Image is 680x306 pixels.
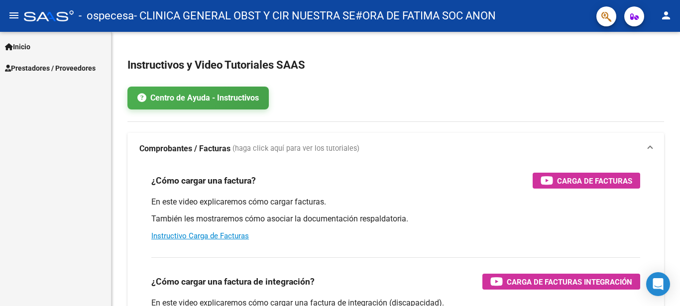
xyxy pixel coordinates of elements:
[8,9,20,21] mat-icon: menu
[127,87,269,109] a: Centro de Ayuda - Instructivos
[127,133,664,165] mat-expansion-panel-header: Comprobantes / Facturas (haga click aquí para ver los tutoriales)
[557,175,632,187] span: Carga de Facturas
[232,143,359,154] span: (haga click aquí para ver los tutoriales)
[660,9,672,21] mat-icon: person
[151,213,640,224] p: También les mostraremos cómo asociar la documentación respaldatoria.
[151,197,640,207] p: En este video explicaremos cómo cargar facturas.
[139,143,230,154] strong: Comprobantes / Facturas
[134,5,496,27] span: - CLINICA GENERAL OBST Y CIR NUESTRA SE#ORA DE FATIMA SOC ANON
[151,231,249,240] a: Instructivo Carga de Facturas
[646,272,670,296] div: Open Intercom Messenger
[127,56,664,75] h2: Instructivos y Video Tutoriales SAAS
[151,174,256,188] h3: ¿Cómo cargar una factura?
[5,41,30,52] span: Inicio
[482,274,640,290] button: Carga de Facturas Integración
[5,63,96,74] span: Prestadores / Proveedores
[151,275,315,289] h3: ¿Cómo cargar una factura de integración?
[533,173,640,189] button: Carga de Facturas
[79,5,134,27] span: - ospecesa
[507,276,632,288] span: Carga de Facturas Integración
